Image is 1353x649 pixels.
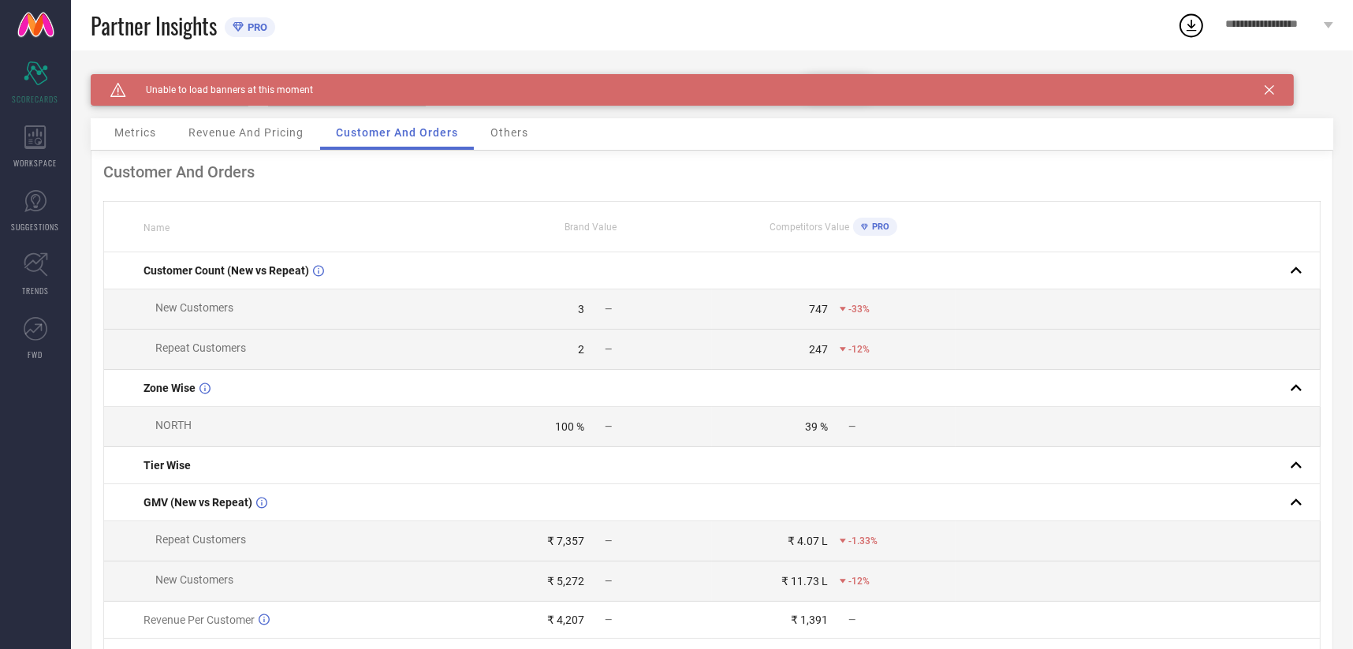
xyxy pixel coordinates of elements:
span: — [605,304,612,315]
span: Name [143,222,170,233]
span: Unable to load banners at this moment [126,84,313,95]
span: PRO [244,21,267,33]
span: SCORECARDS [13,93,59,105]
span: PRO [868,222,889,232]
span: — [605,344,612,355]
span: Partner Insights [91,9,217,42]
div: 100 % [555,420,584,433]
span: — [848,421,855,432]
span: -33% [848,304,870,315]
span: — [605,614,612,625]
div: 247 [809,343,828,356]
span: Customer Count (New vs Repeat) [143,264,309,277]
span: -12% [848,344,870,355]
div: 747 [809,303,828,315]
span: NORTH [155,419,192,431]
span: SUGGESTIONS [12,221,60,233]
div: Open download list [1177,11,1206,39]
span: — [605,421,612,432]
div: ₹ 7,357 [547,535,584,547]
span: WORKSPACE [14,157,58,169]
span: Repeat Customers [155,533,246,546]
div: 39 % [805,420,828,433]
div: ₹ 4,207 [547,614,584,626]
span: -1.33% [848,535,878,546]
span: — [605,576,612,587]
span: New Customers [155,573,233,586]
div: ₹ 5,272 [547,575,584,587]
span: Revenue Per Customer [143,614,255,626]
div: Brand [91,74,248,85]
span: FWD [28,349,43,360]
span: Zone Wise [143,382,196,394]
span: Brand Value [565,222,617,233]
div: ₹ 11.73 L [781,575,828,587]
span: Competitors Value [770,222,849,233]
span: TRENDS [22,285,49,297]
span: GMV (New vs Repeat) [143,496,252,509]
div: ₹ 4.07 L [788,535,828,547]
span: Metrics [114,126,156,139]
span: Others [490,126,528,139]
span: — [848,614,855,625]
div: Customer And Orders [103,162,1321,181]
span: -12% [848,576,870,587]
div: ₹ 1,391 [791,614,828,626]
span: Customer And Orders [336,126,458,139]
span: Repeat Customers [155,341,246,354]
span: — [605,535,612,546]
span: Tier Wise [143,459,191,472]
span: New Customers [155,301,233,314]
span: Revenue And Pricing [188,126,304,139]
div: 2 [578,343,584,356]
div: 3 [578,303,584,315]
